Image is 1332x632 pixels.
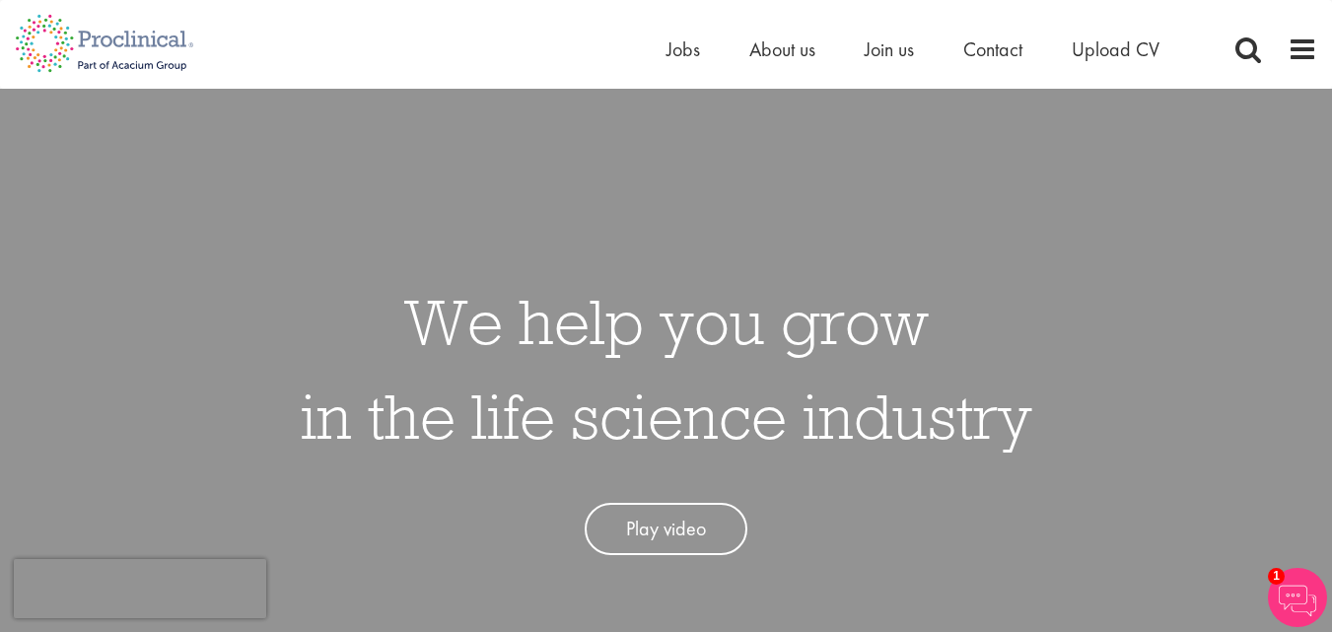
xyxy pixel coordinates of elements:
[749,36,815,62] a: About us
[865,36,914,62] a: Join us
[1268,568,1285,585] span: 1
[666,36,700,62] a: Jobs
[1072,36,1159,62] a: Upload CV
[585,503,747,555] a: Play video
[1268,568,1327,627] img: Chatbot
[963,36,1022,62] a: Contact
[301,274,1032,463] h1: We help you grow in the life science industry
